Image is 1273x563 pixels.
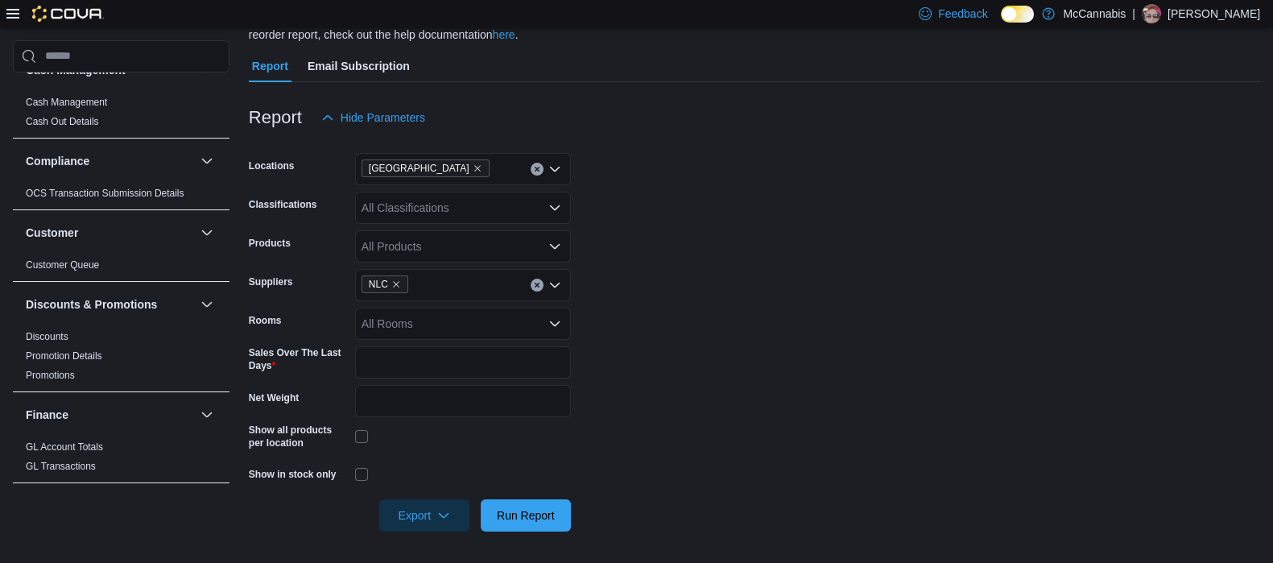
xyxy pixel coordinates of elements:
[26,116,99,127] a: Cash Out Details
[197,223,217,242] button: Customer
[341,110,425,126] span: Hide Parameters
[26,441,103,453] span: GL Account Totals
[26,187,184,200] span: OCS Transaction Submission Details
[473,164,482,173] button: Remove Deer Lake from selection in this group
[362,275,408,293] span: NLC
[369,160,469,176] span: [GEOGRAPHIC_DATA]
[391,279,401,289] button: Remove NLC from selection in this group
[26,188,184,199] a: OCS Transaction Submission Details
[249,346,349,372] label: Sales Over The Last Days
[13,93,229,138] div: Cash Management
[548,240,561,253] button: Open list of options
[308,50,410,82] span: Email Subscription
[13,327,229,391] div: Discounts & Promotions
[26,225,194,241] button: Customer
[26,296,157,313] h3: Discounts & Promotions
[249,391,299,404] label: Net Weight
[26,96,107,109] span: Cash Management
[1132,4,1135,23] p: |
[249,275,293,288] label: Suppliers
[13,437,229,482] div: Finance
[26,460,96,473] span: GL Transactions
[249,159,295,172] label: Locations
[548,317,561,330] button: Open list of options
[249,468,337,481] label: Show in stock only
[26,97,107,108] a: Cash Management
[197,405,217,424] button: Finance
[26,259,99,271] span: Customer Queue
[497,507,555,524] span: Run Report
[26,153,89,169] h3: Compliance
[389,499,460,532] span: Export
[26,115,99,128] span: Cash Out Details
[26,441,103,453] a: GL Account Totals
[249,237,291,250] label: Products
[197,295,217,314] button: Discounts & Promotions
[548,163,561,176] button: Open list of options
[1142,4,1161,23] div: Krista Brumsey
[26,330,68,343] span: Discounts
[548,201,561,214] button: Open list of options
[1063,4,1126,23] p: McCannabis
[315,101,432,134] button: Hide Parameters
[531,279,544,292] button: Clear input
[1168,4,1260,23] p: [PERSON_NAME]
[369,276,388,292] span: NLC
[481,499,571,532] button: Run Report
[26,296,194,313] button: Discounts & Promotions
[252,50,288,82] span: Report
[26,259,99,271] a: Customer Queue
[1001,6,1035,23] input: Dark Mode
[13,255,229,281] div: Customer
[26,369,75,382] span: Promotions
[26,350,102,362] a: Promotion Details
[493,28,515,41] a: here
[249,314,282,327] label: Rooms
[938,6,987,22] span: Feedback
[379,499,469,532] button: Export
[197,60,217,80] button: Cash Management
[249,108,302,127] h3: Report
[197,151,217,171] button: Compliance
[531,163,544,176] button: Clear input
[26,331,68,342] a: Discounts
[26,407,68,423] h3: Finance
[26,370,75,381] a: Promotions
[249,198,317,211] label: Classifications
[26,225,78,241] h3: Customer
[26,461,96,472] a: GL Transactions
[32,6,104,22] img: Cova
[13,184,229,209] div: Compliance
[26,407,194,423] button: Finance
[362,159,490,177] span: Deer Lake
[548,279,561,292] button: Open list of options
[249,424,349,449] label: Show all products per location
[26,153,194,169] button: Compliance
[26,350,102,362] span: Promotion Details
